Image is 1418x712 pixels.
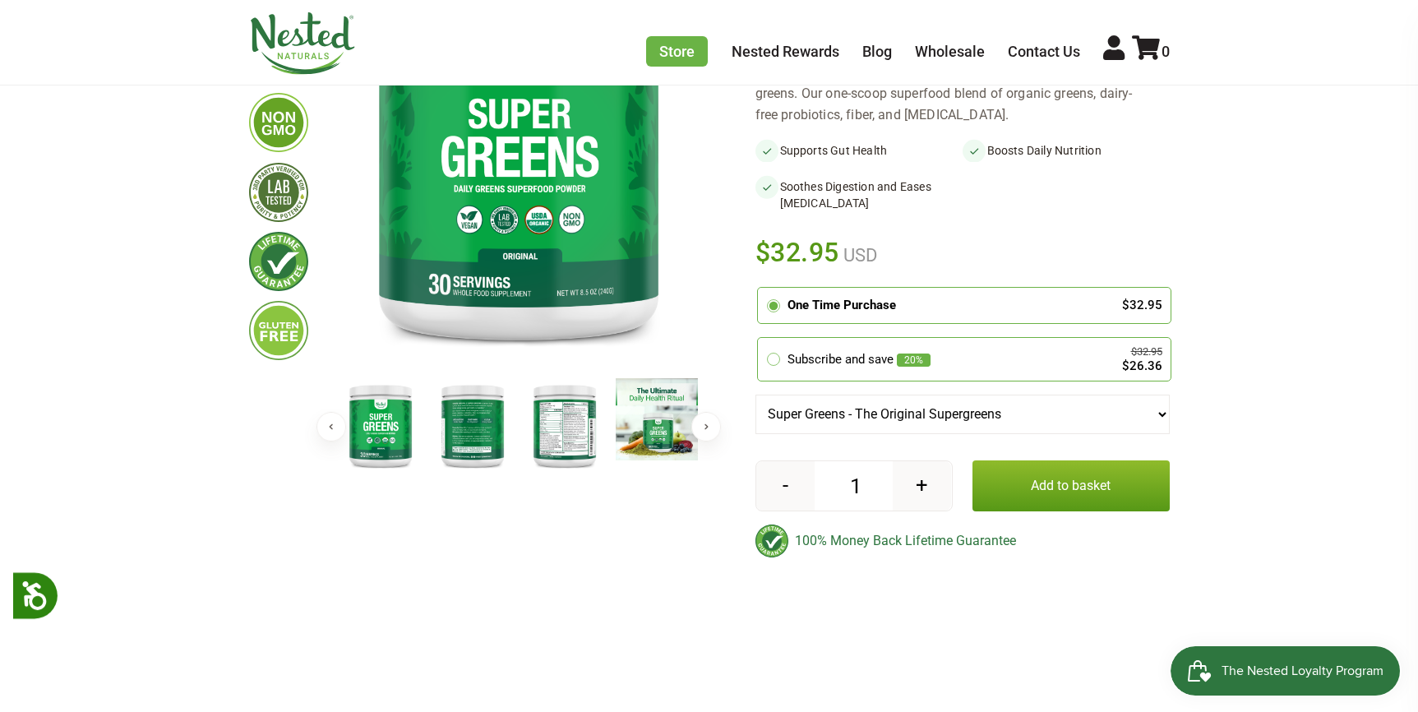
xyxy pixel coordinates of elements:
[893,461,951,511] button: +
[646,36,708,67] a: Store
[249,93,308,152] img: gmofree
[432,378,514,473] img: Super Greens - The Original Supergreens
[755,234,840,270] span: $32.95
[915,43,985,60] a: Wholesale
[616,378,698,460] img: Super Greens - The Original Supergreens
[732,43,839,60] a: Nested Rewards
[963,139,1170,162] li: Boosts Daily Nutrition
[249,232,308,291] img: lifetimeguarantee
[1132,43,1170,60] a: 0
[249,12,356,75] img: Nested Naturals
[755,525,1170,557] div: 100% Money Back Lifetime Guarantee
[755,525,788,557] img: badge-lifetimeguarantee-color.svg
[691,412,721,442] button: Next
[524,378,606,473] img: Super Greens - The Original Supergreens
[1008,43,1080,60] a: Contact Us
[755,175,963,215] li: Soothes Digestion and Eases [MEDICAL_DATA]
[972,460,1170,511] button: Add to basket
[1162,43,1170,60] span: 0
[1171,646,1402,696] iframe: Button to open loyalty program pop-up
[839,245,877,266] span: USD
[339,378,422,473] img: Super Greens - The Original Supergreens
[755,139,963,162] li: Supports Gut Health
[316,412,346,442] button: Previous
[756,461,815,511] button: -
[249,301,308,360] img: glutenfree
[862,43,892,60] a: Blog
[249,163,308,222] img: thirdpartytested
[755,62,1170,126] div: Sip your way to a healthier gut and improved nutrition with super greens. Our one-scoop superfood...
